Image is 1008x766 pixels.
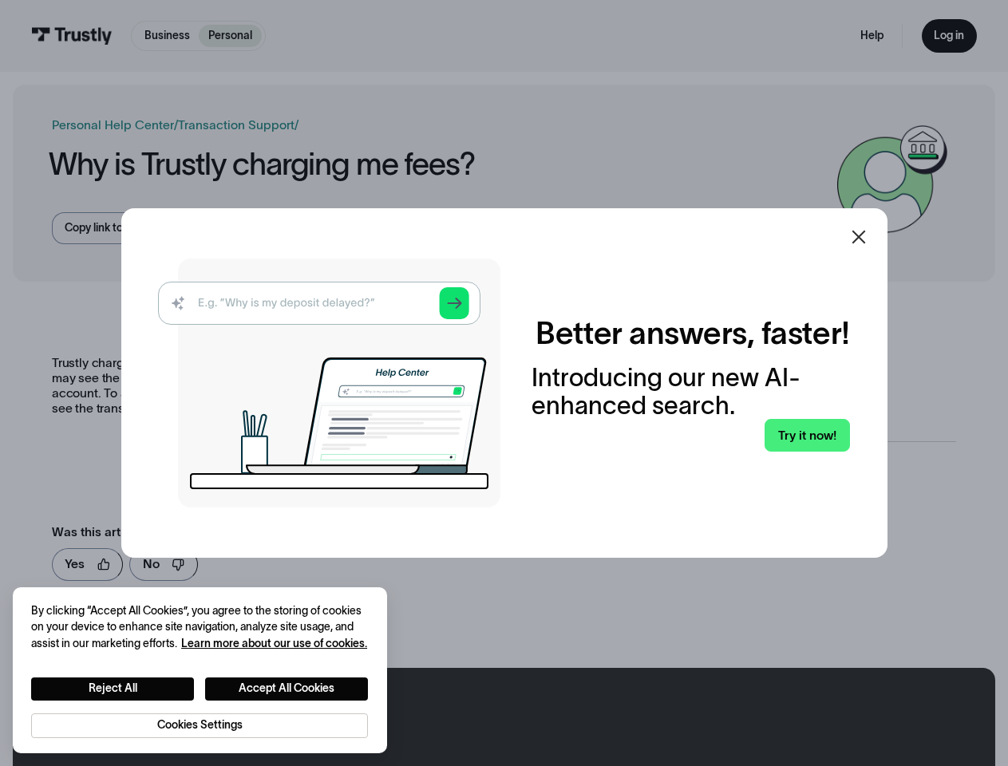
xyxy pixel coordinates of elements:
div: Cookie banner [13,587,387,753]
h2: Better answers, faster! [536,314,849,352]
button: Cookies Settings [31,713,368,738]
button: Reject All [31,677,194,701]
button: Accept All Cookies [205,677,368,701]
a: Try it now! [765,419,849,452]
div: By clicking “Accept All Cookies”, you agree to the storing of cookies on your device to enhance s... [31,603,368,653]
div: Introducing our new AI-enhanced search. [532,364,849,419]
a: More information about your privacy, opens in a new tab [181,638,367,650]
div: Privacy [31,603,368,738]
